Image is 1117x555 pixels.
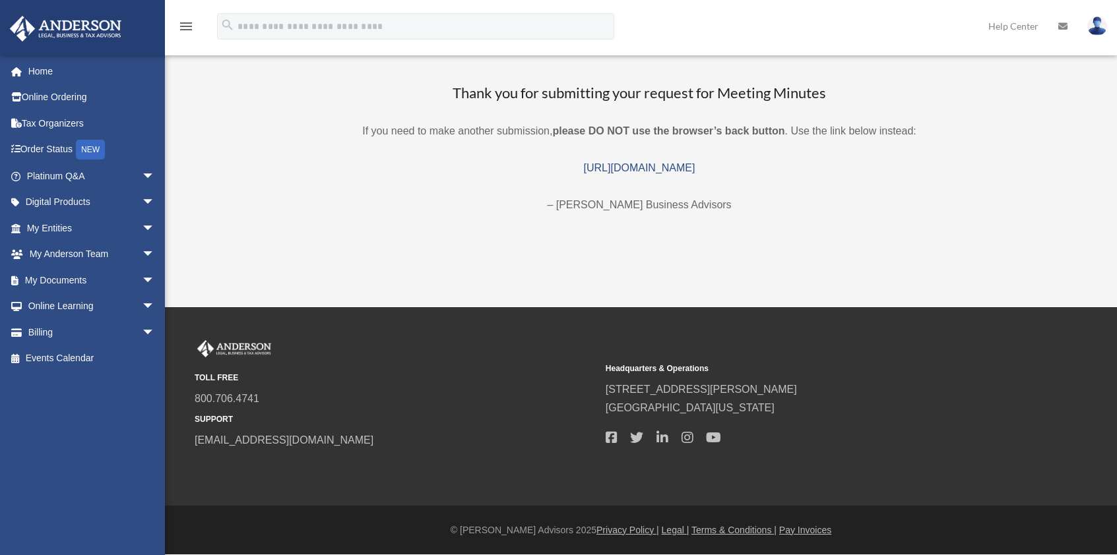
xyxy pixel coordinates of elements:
img: Anderson Advisors Platinum Portal [6,16,125,42]
div: © [PERSON_NAME] Advisors 2025 [165,522,1117,539]
span: arrow_drop_down [142,267,168,294]
span: arrow_drop_down [142,215,168,242]
a: My Entitiesarrow_drop_down [9,215,175,241]
small: TOLL FREE [195,371,596,385]
a: Billingarrow_drop_down [9,319,175,345]
a: Terms & Conditions | [691,525,777,535]
div: NEW [76,140,105,160]
a: Platinum Q&Aarrow_drop_down [9,163,175,189]
a: [EMAIL_ADDRESS][DOMAIN_NAME] [195,434,373,446]
a: Order StatusNEW [9,136,175,163]
a: My Documentsarrow_drop_down [9,267,175,293]
a: My Anderson Teamarrow_drop_down [9,241,175,268]
a: 800.706.4741 [195,393,259,404]
a: [STREET_ADDRESS][PERSON_NAME] [606,384,797,395]
a: [GEOGRAPHIC_DATA][US_STATE] [606,402,775,413]
a: menu [178,23,194,34]
img: Anderson Advisors Platinum Portal [195,340,274,357]
a: Legal | [662,525,689,535]
span: arrow_drop_down [142,189,168,216]
a: Pay Invoices [779,525,831,535]
a: Online Ordering [9,84,175,111]
p: If you need to make another submission, . Use the link below instead: [178,122,1101,140]
img: User Pic [1087,16,1107,36]
span: arrow_drop_down [142,293,168,320]
p: – [PERSON_NAME] Business Advisors [178,196,1101,214]
small: SUPPORT [195,413,596,426]
i: menu [178,18,194,34]
span: arrow_drop_down [142,163,168,190]
span: arrow_drop_down [142,241,168,268]
h3: Thank you for submitting your request for Meeting Minutes [178,83,1101,103]
a: Online Learningarrow_drop_down [9,293,175,320]
a: Home [9,58,175,84]
a: Privacy Policy | [596,525,659,535]
small: Headquarters & Operations [606,362,1007,376]
b: please DO NOT use the browser’s back button [552,125,784,136]
a: Tax Organizers [9,110,175,136]
i: search [220,18,235,32]
a: Digital Productsarrow_drop_down [9,189,175,216]
a: Events Calendar [9,345,175,372]
span: arrow_drop_down [142,319,168,346]
a: [URL][DOMAIN_NAME] [584,162,695,173]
